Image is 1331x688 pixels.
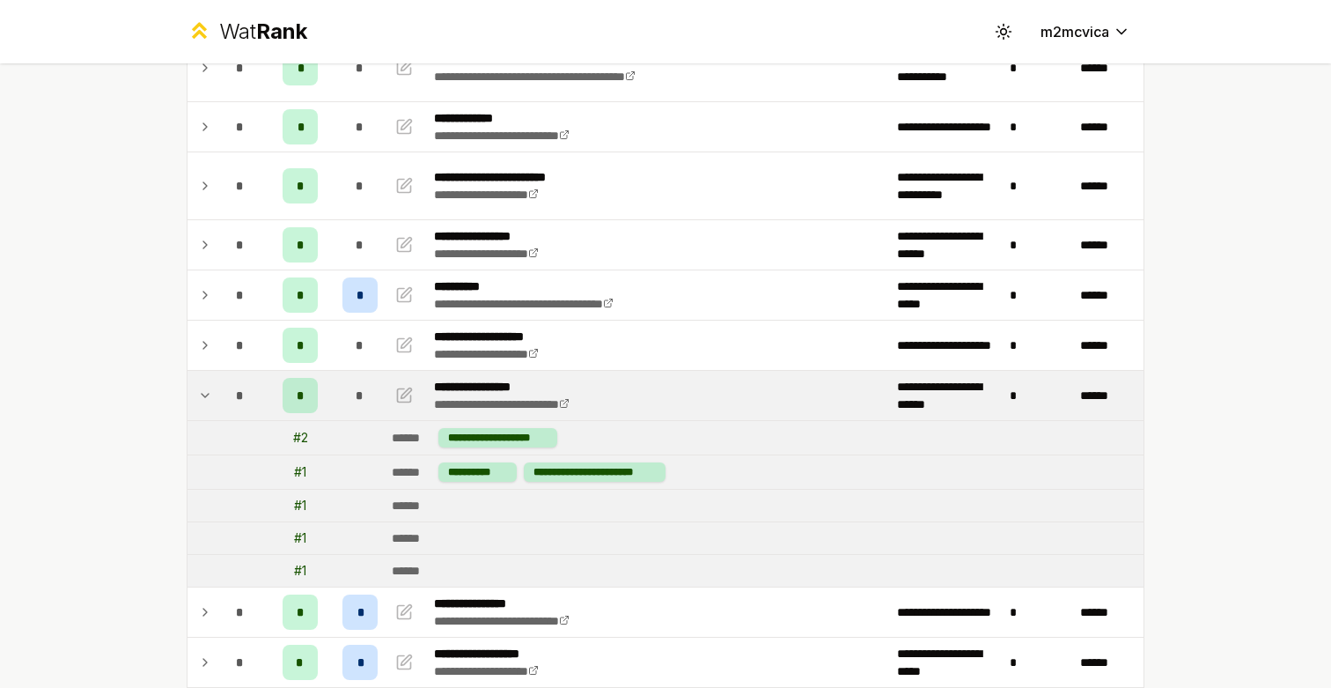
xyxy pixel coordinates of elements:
div: # 1 [294,562,306,580]
span: m2mcvica [1041,21,1109,42]
div: # 1 [294,497,306,514]
span: Rank [256,18,307,44]
div: # 1 [294,463,306,481]
button: m2mcvica [1026,16,1144,48]
div: # 2 [293,429,308,447]
a: WatRank [187,18,307,46]
div: # 1 [294,529,306,547]
div: Wat [219,18,307,46]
